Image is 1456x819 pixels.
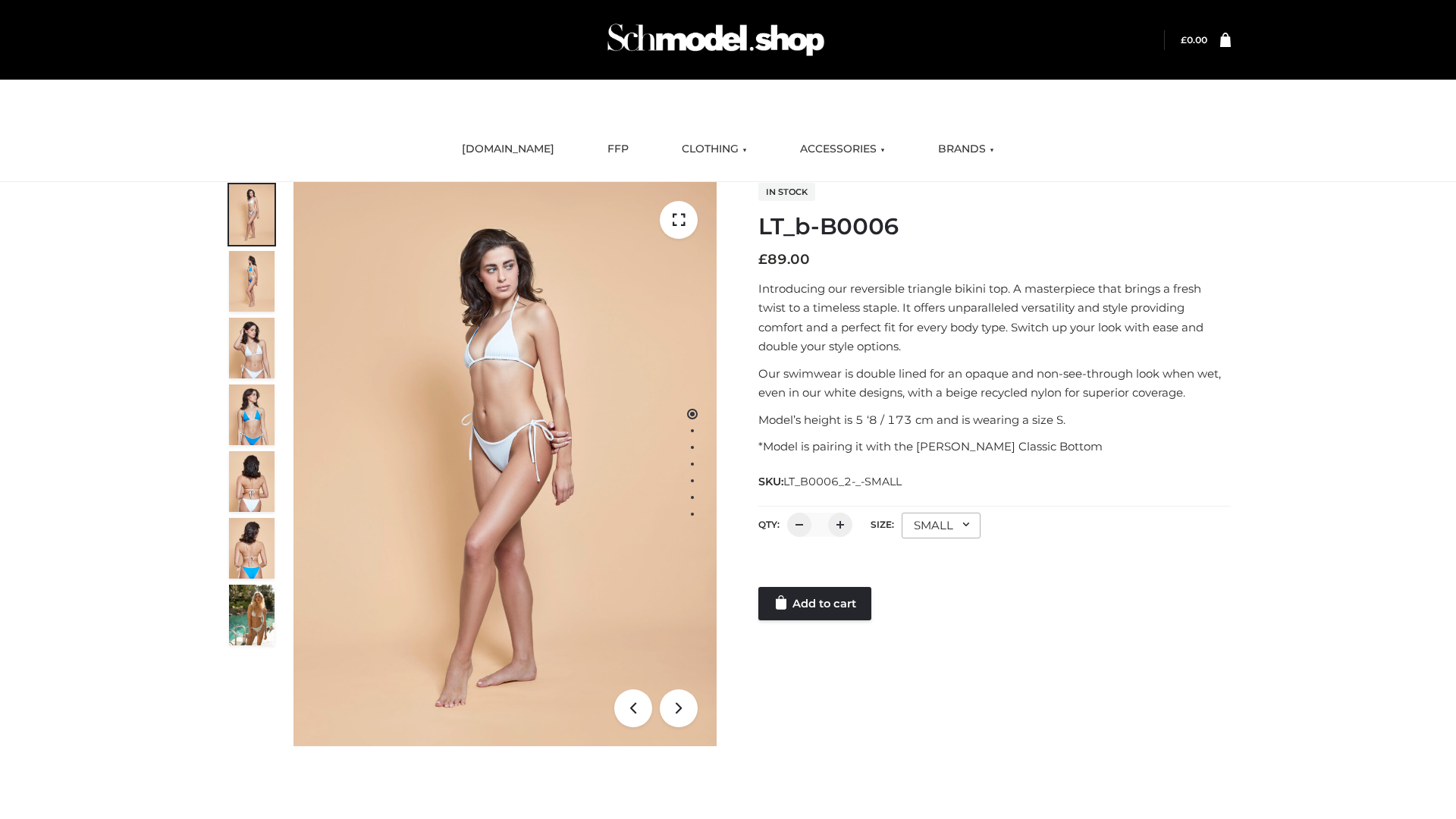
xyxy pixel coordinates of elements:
[229,518,275,579] img: ArielClassicBikiniTop_CloudNine_AzureSky_OW114ECO_8-scaled.jpg
[927,133,1006,166] a: BRANDS
[758,251,810,268] bdi: 89.00
[758,587,871,620] a: Add to cart
[229,451,275,512] img: ArielClassicBikiniTop_CloudNine_AzureSky_OW114ECO_7-scaled.jpg
[229,384,275,445] img: ArielClassicBikiniTop_CloudNine_AzureSky_OW114ECO_4-scaled.jpg
[450,133,566,166] a: [DOMAIN_NAME]
[789,133,896,166] a: ACCESSORIES
[229,251,275,312] img: ArielClassicBikiniTop_CloudNine_AzureSky_OW114ECO_2-scaled.jpg
[1181,34,1207,45] bdi: 0.00
[1181,34,1187,45] span: £
[758,410,1231,430] p: Model’s height is 5 ‘8 / 173 cm and is wearing a size S.
[758,472,903,491] span: SKU:
[229,318,275,378] img: ArielClassicBikiniTop_CloudNine_AzureSky_OW114ECO_3-scaled.jpg
[758,519,780,530] label: QTY:
[758,213,1231,240] h1: LT_b-B0006
[871,519,894,530] label: Size:
[670,133,758,166] a: CLOTHING
[758,364,1231,403] p: Our swimwear is double lined for an opaque and non-see-through look when wet, even in our white d...
[229,184,275,245] img: ArielClassicBikiniTop_CloudNine_AzureSky_OW114ECO_1-scaled.jpg
[1181,34,1207,45] a: £0.00
[902,513,981,538] div: SMALL
[293,182,717,746] img: ArielClassicBikiniTop_CloudNine_AzureSky_OW114ECO_1
[758,183,815,201] span: In stock
[596,133,640,166] a: FFP
[758,251,767,268] span: £
[758,279,1231,356] p: Introducing our reversible triangle bikini top. A masterpiece that brings a fresh twist to a time...
[229,585,275,645] img: Arieltop_CloudNine_AzureSky2.jpg
[783,475,902,488] span: LT_B0006_2-_-SMALL
[758,437,1231,457] p: *Model is pairing it with the [PERSON_NAME] Classic Bottom
[602,10,830,70] img: Schmodel Admin 964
